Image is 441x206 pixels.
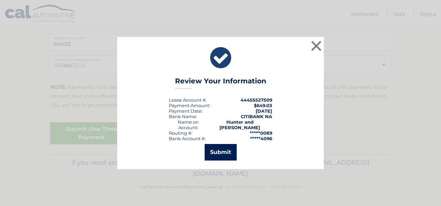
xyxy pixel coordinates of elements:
[169,136,206,141] div: Bank Account #:
[169,108,202,114] span: Payment Date
[175,77,266,89] h3: Review Your Information
[256,108,272,114] span: [DATE]
[254,103,272,108] span: $649.03
[240,97,272,103] strong: 44455527509
[169,108,203,114] div: :
[169,97,207,103] div: Lease Account #:
[241,114,272,119] strong: CITIBANK NA
[309,39,323,53] button: ×
[205,144,237,161] button: Submit
[169,114,197,119] div: Bank Name:
[219,119,260,130] strong: Hunter and [PERSON_NAME]
[169,103,210,108] div: Payment Amount:
[169,130,192,136] div: Routing #:
[169,119,208,130] div: Name on Account:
